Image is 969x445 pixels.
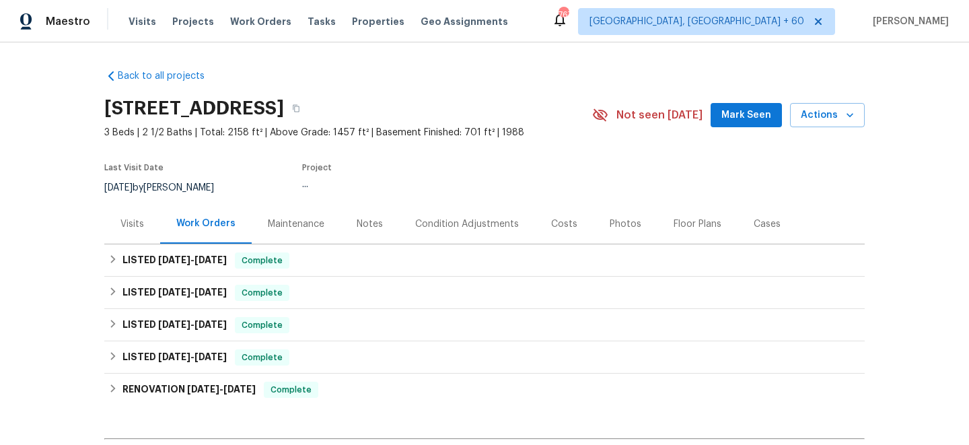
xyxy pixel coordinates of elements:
div: Maintenance [268,217,324,231]
span: 3 Beds | 2 1/2 Baths | Total: 2158 ft² | Above Grade: 1457 ft² | Basement Finished: 701 ft² | 1988 [104,126,592,139]
span: Projects [172,15,214,28]
span: - [158,352,227,362]
span: Maestro [46,15,90,28]
span: [DATE] [194,320,227,329]
div: LISTED [DATE]-[DATE]Complete [104,309,865,341]
span: Work Orders [230,15,291,28]
span: Last Visit Date [104,164,164,172]
span: Complete [236,351,288,364]
button: Mark Seen [711,103,782,128]
span: Project [302,164,332,172]
span: [PERSON_NAME] [867,15,949,28]
span: Actions [801,107,854,124]
span: [DATE] [158,287,190,297]
span: [DATE] [158,352,190,362]
div: by [PERSON_NAME] [104,180,230,196]
span: [DATE] [158,255,190,265]
div: LISTED [DATE]-[DATE]Complete [104,341,865,374]
div: LISTED [DATE]-[DATE]Complete [104,244,865,277]
span: [DATE] [194,352,227,362]
span: [DATE] [158,320,190,329]
div: Visits [120,217,144,231]
span: Visits [129,15,156,28]
span: Properties [352,15,404,28]
button: Actions [790,103,865,128]
div: Work Orders [176,217,236,230]
div: Floor Plans [674,217,721,231]
span: Complete [265,383,317,397]
span: Complete [236,318,288,332]
h6: LISTED [122,349,227,366]
div: ... [302,180,561,189]
span: Mark Seen [721,107,771,124]
span: Not seen [DATE] [616,108,703,122]
span: - [158,255,227,265]
span: [DATE] [223,384,256,394]
span: [GEOGRAPHIC_DATA], [GEOGRAPHIC_DATA] + 60 [589,15,804,28]
span: [DATE] [104,183,133,193]
div: LISTED [DATE]-[DATE]Complete [104,277,865,309]
span: - [158,287,227,297]
span: - [158,320,227,329]
span: Complete [236,286,288,300]
div: Cases [754,217,781,231]
span: [DATE] [194,287,227,297]
span: [DATE] [194,255,227,265]
h6: LISTED [122,285,227,301]
div: 767 [559,8,568,22]
h6: RENOVATION [122,382,256,398]
div: Notes [357,217,383,231]
div: Costs [551,217,577,231]
div: RENOVATION [DATE]-[DATE]Complete [104,374,865,406]
span: - [187,384,256,394]
span: Geo Assignments [421,15,508,28]
a: Back to all projects [104,69,234,83]
span: [DATE] [187,384,219,394]
button: Copy Address [284,96,308,121]
span: Complete [236,254,288,267]
h6: LISTED [122,252,227,269]
h6: LISTED [122,317,227,333]
span: Tasks [308,17,336,26]
div: Photos [610,217,641,231]
h2: [STREET_ADDRESS] [104,102,284,115]
div: Condition Adjustments [415,217,519,231]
